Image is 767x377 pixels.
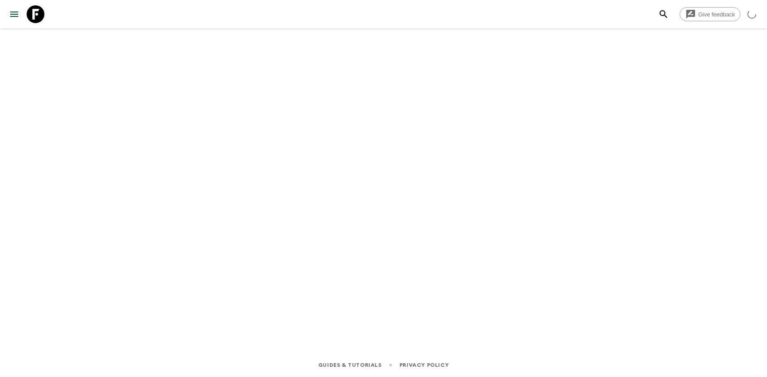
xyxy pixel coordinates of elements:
span: Give feedback [693,11,740,18]
a: Privacy Policy [399,360,449,370]
a: Guides & Tutorials [318,360,382,370]
button: search adventures [655,5,672,23]
a: Give feedback [680,7,740,21]
button: menu [5,5,23,23]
